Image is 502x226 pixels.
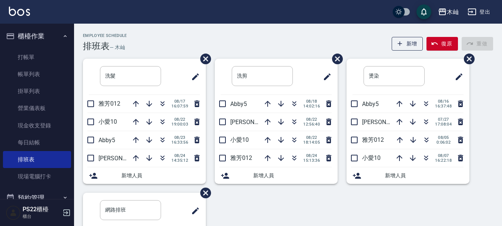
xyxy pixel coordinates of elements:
span: 雅芳012 [98,100,120,107]
span: 08/24 [171,153,188,158]
span: Abby5 [98,137,115,144]
span: 刪除班表 [327,48,344,70]
button: 新增 [392,37,423,51]
span: 修改班表的標題 [187,68,200,86]
input: 排版標題 [100,66,161,86]
span: 刪除班表 [458,48,476,70]
img: Person [6,205,21,220]
span: [PERSON_NAME]7 [98,155,146,162]
span: 雅芳012 [362,136,384,143]
span: [PERSON_NAME]7 [362,119,410,126]
a: 營業儀表板 [3,100,71,117]
div: 木屾 [447,7,459,17]
span: 16:37:48 [435,104,452,109]
span: 新增人員 [121,172,200,179]
span: 08/16 [435,99,452,104]
span: 08/07 [435,153,452,158]
a: 排班表 [3,151,71,168]
span: 14:35:12 [171,158,188,163]
button: 櫃檯作業 [3,27,71,46]
span: 刪除班表 [195,182,212,204]
span: 小愛10 [362,154,381,161]
span: [PERSON_NAME]7 [230,119,278,126]
input: 排版標題 [364,66,425,86]
a: 現金收支登錄 [3,117,71,134]
button: 預約管理 [3,188,71,208]
button: 登出 [465,5,493,19]
button: 木屾 [435,4,462,20]
a: 打帳單 [3,49,71,66]
h5: PS22櫃檯 [23,206,60,213]
span: 小愛10 [230,136,249,143]
span: 修改班表的標題 [318,68,332,86]
span: 08/05 [435,135,452,140]
span: 修改班表的標題 [450,68,463,86]
span: 19:00:03 [171,122,188,127]
span: 08/23 [171,135,188,140]
span: 小愛10 [98,118,117,125]
span: Abby5 [230,100,247,107]
span: 新增人員 [385,172,463,179]
img: Logo [9,7,30,16]
span: 17:08:04 [435,122,452,127]
span: 08/18 [303,99,320,104]
div: 新增人員 [215,167,338,184]
div: 新增人員 [347,167,469,184]
span: 08/22 [171,117,188,122]
span: Abby5 [362,100,379,107]
span: 16:33:56 [171,140,188,145]
span: 08/22 [303,135,320,140]
span: 15:13:36 [303,158,320,163]
span: 修改班表的標題 [187,202,200,220]
input: 排版標題 [232,66,293,86]
span: 雅芳012 [230,154,252,161]
button: 復原 [426,37,458,51]
div: 新增人員 [83,167,206,184]
span: 07/27 [435,117,452,122]
a: 帳單列表 [3,66,71,83]
a: 現場電腦打卡 [3,168,71,185]
span: 08/24 [303,153,320,158]
h2: Employee Schedule [83,33,127,38]
span: 18:14:05 [303,140,320,145]
a: 掛單列表 [3,83,71,100]
span: 16:07:59 [171,104,188,109]
span: 08/22 [303,117,320,122]
span: 12:56:40 [303,122,320,127]
a: 每日結帳 [3,134,71,151]
h6: — 木屾 [110,44,125,51]
span: 0:06:02 [435,140,452,145]
span: 14:02:16 [303,104,320,109]
button: save [416,4,431,19]
h3: 排班表 [83,41,110,51]
span: 刪除班表 [195,48,212,70]
span: 08/17 [171,99,188,104]
span: 16:22:18 [435,158,452,163]
span: 新增人員 [253,172,332,179]
p: 櫃台 [23,213,60,220]
input: 排版標題 [100,200,161,220]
